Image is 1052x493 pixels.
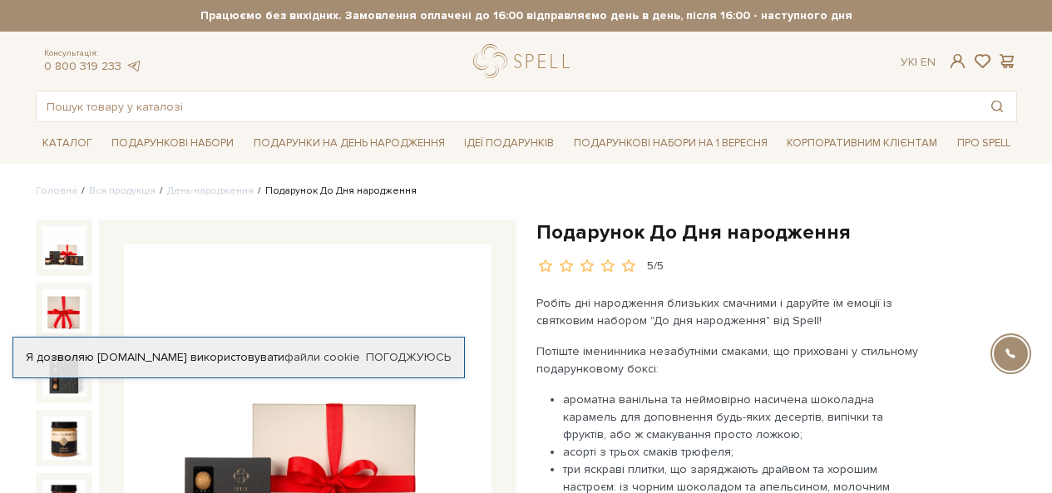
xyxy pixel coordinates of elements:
[167,185,254,197] a: День народження
[42,226,86,269] img: Подарунок До Дня народження
[284,350,360,364] a: файли cookie
[13,350,464,365] div: Я дозволяю [DOMAIN_NAME] використовувати
[89,185,156,197] a: Вся продукція
[36,8,1017,23] strong: Працюємо без вихідних. Замовлення оплачені до 16:00 відправляємо день в день, після 16:00 - насту...
[105,131,240,156] a: Подарункові набори
[37,91,978,121] input: Пошук товару у каталозі
[247,131,452,156] a: Подарунки на День народження
[921,55,936,69] a: En
[457,131,561,156] a: Ідеї подарунків
[951,131,1017,156] a: Про Spell
[901,55,936,70] div: Ук
[44,48,142,59] span: Консультація:
[126,59,142,73] a: telegram
[42,289,86,333] img: Подарунок До Дня народження
[254,184,417,199] li: Подарунок До Дня народження
[44,59,121,73] a: 0 800 319 233
[42,417,86,460] img: Подарунок До Дня народження
[780,129,944,157] a: Корпоративним клієнтам
[536,343,926,377] p: Потіште іменинника незабутніми смаками, що приховані у стильному подарунковому боксі:
[647,259,664,274] div: 5/5
[536,219,1017,245] h1: Подарунок До Дня народження
[473,44,577,78] a: logo
[567,129,774,157] a: Подарункові набори на 1 Вересня
[978,91,1016,121] button: Пошук товару у каталозі
[36,185,77,197] a: Головна
[366,350,451,365] a: Погоджуюсь
[915,55,917,69] span: |
[36,131,99,156] a: Каталог
[536,294,926,329] p: Робіть дні народження близьких смачними і даруйте їм емоції із святковим набором "До дня народжен...
[563,391,926,443] li: ароматна ванільна та неймовірно насичена шоколадна карамель для доповнення будь-яких десертів, ви...
[563,443,926,461] li: асорті з трьох смаків трюфеля;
